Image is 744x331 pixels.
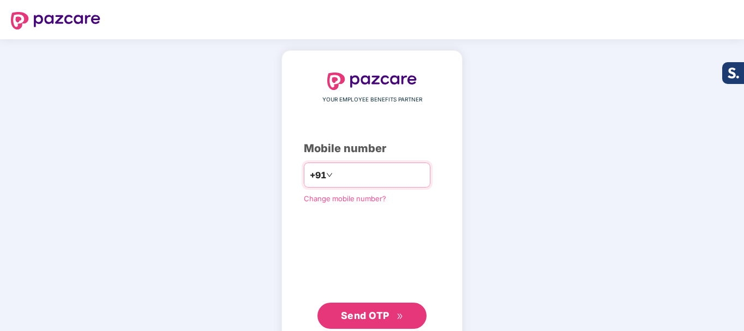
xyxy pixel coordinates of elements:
[341,310,389,321] span: Send OTP
[11,12,100,29] img: logo
[304,140,440,157] div: Mobile number
[326,172,333,178] span: down
[310,168,326,182] span: +91
[304,194,386,203] a: Change mobile number?
[327,73,417,90] img: logo
[317,303,427,329] button: Send OTPdouble-right
[322,95,422,104] span: YOUR EMPLOYEE BENEFITS PARTNER
[397,313,404,320] span: double-right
